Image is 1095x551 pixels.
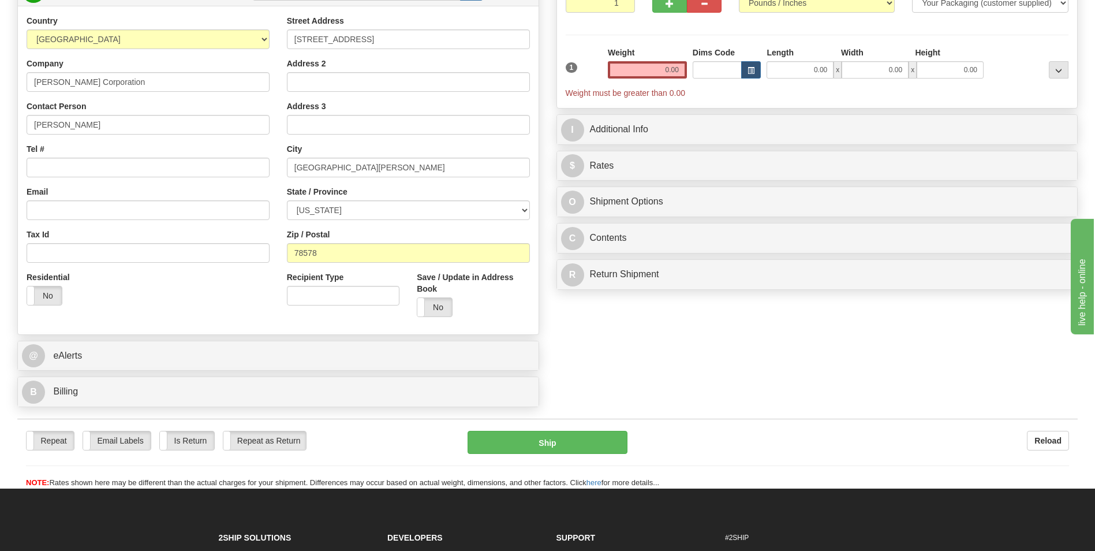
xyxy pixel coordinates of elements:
[561,263,1074,286] a: RReturn Shipment
[1034,436,1062,445] b: Reload
[22,344,535,368] a: @ eAlerts
[1068,217,1094,334] iframe: chat widget
[17,478,1078,489] div: Rates shown here may be different than the actual charges for your shipment. Differences may occu...
[9,7,107,21] div: live help - online
[915,47,940,58] label: Height
[693,47,735,58] label: Dims Code
[27,271,70,283] label: Residential
[160,431,214,450] label: Is Return
[561,154,1074,178] a: $Rates
[387,533,443,542] strong: Developers
[22,380,535,404] a: B Billing
[27,186,48,198] label: Email
[287,271,344,283] label: Recipient Type
[26,478,49,487] span: NOTE:
[725,534,877,542] h6: #2SHIP
[83,431,151,450] label: Email Labels
[561,226,1074,250] a: CContents
[468,431,627,454] button: Ship
[586,478,601,487] a: here
[287,15,344,27] label: Street Address
[767,47,794,58] label: Length
[909,61,917,79] span: x
[53,386,78,396] span: Billing
[566,88,686,98] span: Weight must be greater than 0.00
[219,533,291,542] strong: 2Ship Solutions
[27,15,58,27] label: Country
[417,298,452,317] label: No
[27,431,74,450] label: Repeat
[1049,61,1068,79] div: ...
[287,58,326,69] label: Address 2
[561,191,584,214] span: O
[561,154,584,177] span: $
[556,533,596,542] strong: Support
[53,351,82,360] span: eAlerts
[27,286,62,305] label: No
[27,58,63,69] label: Company
[561,118,1074,142] a: IAdditional Info
[287,229,330,240] label: Zip / Postal
[27,143,44,155] label: Tel #
[566,62,578,73] span: 1
[22,381,45,404] span: B
[834,61,842,79] span: x
[608,47,634,58] label: Weight
[1027,431,1069,451] button: Reload
[27,229,49,240] label: Tax Id
[287,143,302,155] label: City
[287,100,326,112] label: Address 3
[841,47,864,58] label: Width
[287,186,347,198] label: State / Province
[287,29,530,49] input: Enter a location
[417,271,529,295] label: Save / Update in Address Book
[561,227,584,250] span: C
[561,263,584,286] span: R
[22,344,45,367] span: @
[223,431,306,450] label: Repeat as Return
[561,190,1074,214] a: OShipment Options
[561,118,584,142] span: I
[27,100,86,112] label: Contact Person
